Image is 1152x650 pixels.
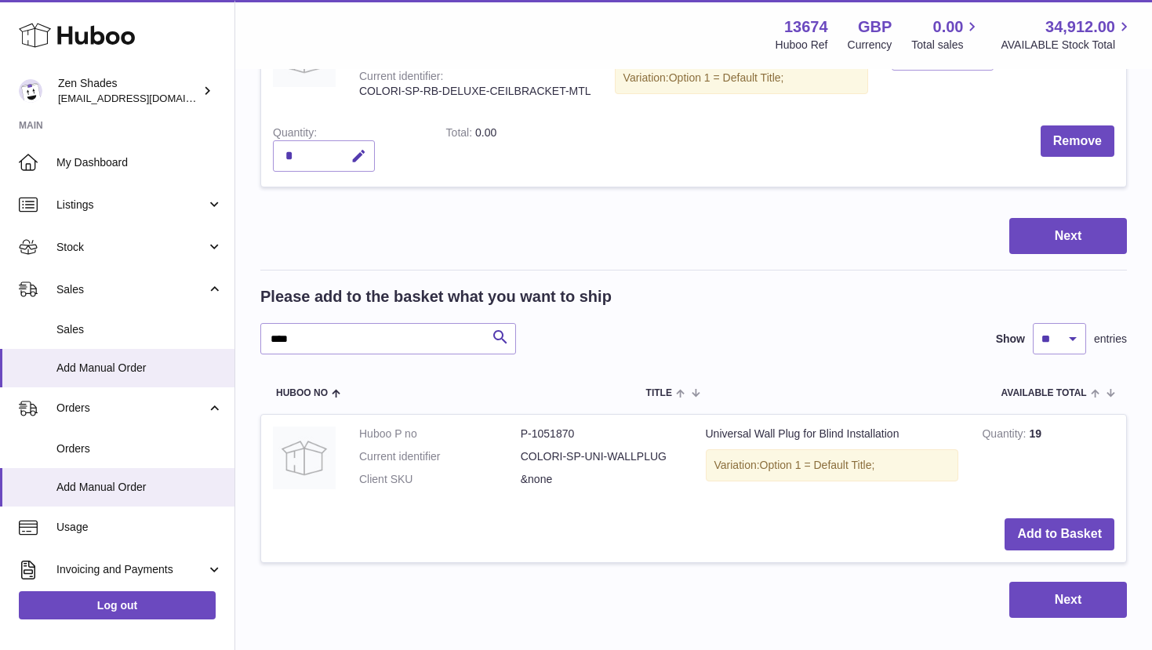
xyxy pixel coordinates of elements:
[276,388,328,398] span: Huboo no
[56,441,223,456] span: Orders
[19,79,42,103] img: hristo@zenshades.co.uk
[1001,16,1133,53] a: 34,912.00 AVAILABLE Stock Total
[56,480,223,495] span: Add Manual Order
[1041,125,1114,158] button: Remove
[911,38,981,53] span: Total sales
[56,198,206,212] span: Listings
[56,282,206,297] span: Sales
[359,70,443,86] div: Current identifier
[56,322,223,337] span: Sales
[58,92,231,104] span: [EMAIL_ADDRESS][DOMAIN_NAME]
[260,286,612,307] h2: Please add to the basket what you want to ship
[1045,16,1115,38] span: 34,912.00
[475,126,496,139] span: 0.00
[615,62,868,94] div: Variation:
[760,459,875,471] span: Option 1 = Default Title;
[970,415,1126,507] td: 19
[58,76,199,106] div: Zen Shades
[669,71,784,84] span: Option 1 = Default Title;
[56,155,223,170] span: My Dashboard
[784,16,828,38] strong: 13674
[521,449,682,464] dd: COLORI-SP-UNI-WALLPLUG
[56,240,206,255] span: Stock
[446,126,475,143] label: Total
[56,562,206,577] span: Invoicing and Payments
[56,361,223,376] span: Add Manual Order
[933,16,964,38] span: 0.00
[1001,388,1087,398] span: AVAILABLE Total
[1009,218,1127,255] button: Next
[694,415,971,507] td: Universal Wall Plug for Blind Installation
[646,388,672,398] span: Title
[706,449,959,481] div: Variation:
[848,38,892,53] div: Currency
[56,520,223,535] span: Usage
[521,427,682,441] dd: P-1051870
[56,401,206,416] span: Orders
[521,472,682,487] dd: &none
[273,126,317,143] label: Quantity
[996,332,1025,347] label: Show
[273,427,336,489] img: Universal Wall Plug for Blind Installation
[359,449,521,464] dt: Current identifier
[359,84,591,99] div: COLORI-SP-RB-DELUXE-CEILBRACKET-MTL
[982,427,1029,444] strong: Quantity
[1094,332,1127,347] span: entries
[359,472,521,487] dt: Client SKU
[1005,518,1114,550] button: Add to Basket
[1001,38,1133,53] span: AVAILABLE Stock Total
[19,591,216,619] a: Log out
[1009,582,1127,619] button: Next
[359,427,521,441] dt: Huboo P no
[858,16,892,38] strong: GBP
[911,16,981,53] a: 0.00 Total sales
[776,38,828,53] div: Huboo Ref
